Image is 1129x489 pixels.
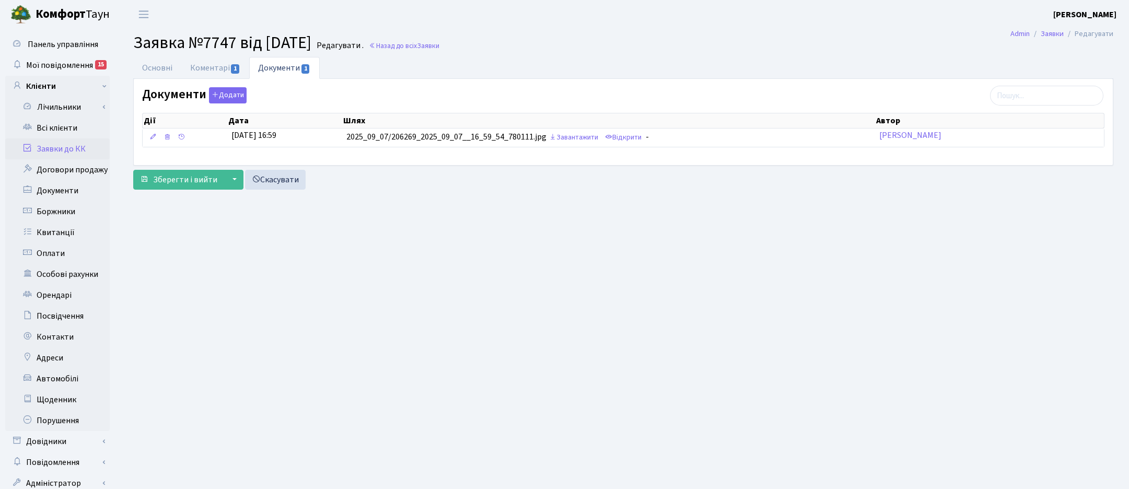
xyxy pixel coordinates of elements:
[249,57,319,79] a: Документи
[5,159,110,180] a: Договори продажу
[10,4,31,25] img: logo.png
[875,113,1104,128] th: Автор
[5,285,110,306] a: Орендарі
[5,55,110,76] a: Мої повідомлення15
[5,431,110,452] a: Довідники
[28,39,98,50] span: Панель управління
[417,41,439,51] span: Заявки
[1064,28,1113,40] li: Редагувати
[133,57,181,79] a: Основні
[342,113,875,128] th: Шлях
[142,87,247,103] label: Документи
[602,130,644,146] a: Відкрити
[5,201,110,222] a: Боржники
[546,130,601,146] a: Завантажити
[995,23,1129,45] nav: breadcrumb
[26,60,93,71] span: Мої повідомлення
[1010,28,1030,39] a: Admin
[36,6,86,22] b: Комфорт
[133,170,224,190] button: Зберегти і вийти
[181,57,249,79] a: Коментарі
[5,264,110,285] a: Особові рахунки
[342,129,875,147] td: 2025_09_07/206269_2025_09_07__16_59_54_780111.jpg
[5,389,110,410] a: Щоденник
[131,6,157,23] button: Переключити навігацію
[879,130,941,141] a: [PERSON_NAME]
[5,368,110,389] a: Автомобілі
[245,170,306,190] a: Скасувати
[5,410,110,431] a: Порушення
[5,180,110,201] a: Документи
[5,347,110,368] a: Адреси
[5,138,110,159] a: Заявки до КК
[5,76,110,97] a: Клієнти
[1041,28,1064,39] a: Заявки
[301,64,310,74] span: 1
[5,34,110,55] a: Панель управління
[143,113,227,128] th: Дії
[133,31,311,55] span: Заявка №7747 від [DATE]
[153,174,217,185] span: Зберегти і вийти
[206,86,247,104] a: Додати
[36,6,110,24] span: Таун
[209,87,247,103] button: Документи
[5,452,110,473] a: Повідомлення
[95,60,107,69] div: 15
[646,132,649,143] span: -
[5,327,110,347] a: Контакти
[5,243,110,264] a: Оплати
[5,118,110,138] a: Всі клієнти
[369,41,439,51] a: Назад до всіхЗаявки
[1053,9,1116,20] b: [PERSON_NAME]
[5,306,110,327] a: Посвідчення
[12,97,110,118] a: Лічильники
[231,64,239,74] span: 1
[1053,8,1116,21] a: [PERSON_NAME]
[315,41,364,51] small: Редагувати .
[5,222,110,243] a: Квитанції
[231,130,276,141] span: [DATE] 16:59
[990,86,1103,106] input: Пошук...
[227,113,342,128] th: Дата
